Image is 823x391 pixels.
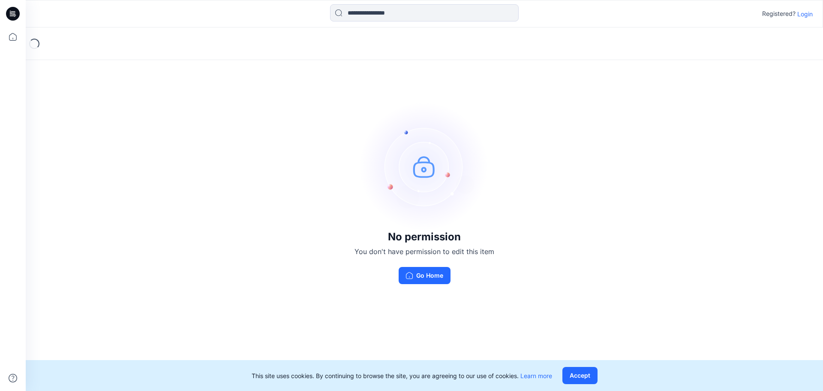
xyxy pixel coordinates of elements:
p: Login [797,9,813,18]
button: Go Home [399,267,451,284]
button: Accept [562,367,598,384]
p: Registered? [762,9,796,19]
p: You don't have permission to edit this item [354,246,494,257]
a: Learn more [520,372,552,379]
p: This site uses cookies. By continuing to browse the site, you are agreeing to our use of cookies. [252,371,552,380]
h3: No permission [354,231,494,243]
img: no-perm.svg [360,102,489,231]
